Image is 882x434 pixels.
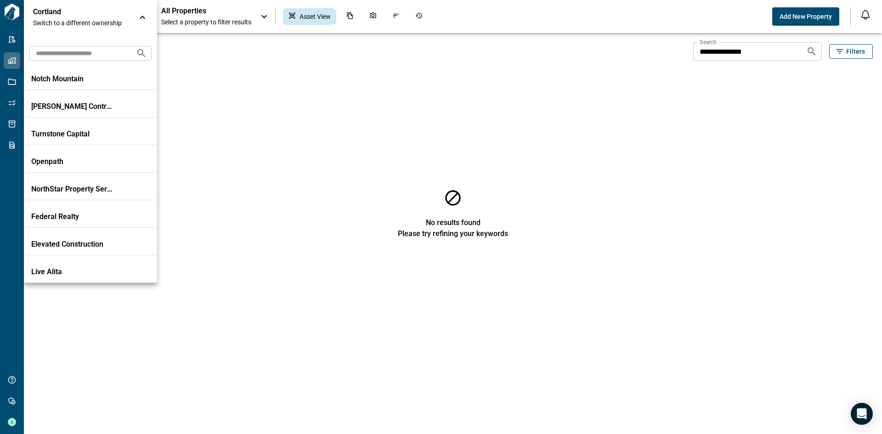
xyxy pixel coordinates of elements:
p: Cortland [33,7,116,17]
button: Search organizations [132,44,151,62]
p: [PERSON_NAME] Contracting [31,102,114,111]
span: Switch to a different ownership [33,18,130,28]
p: Federal Realty [31,212,114,221]
p: Openpath [31,157,114,166]
p: Notch Mountain [31,74,114,84]
div: Open Intercom Messenger [851,403,873,425]
p: NorthStar Property Services [31,185,114,194]
p: Elevated Construction [31,240,114,249]
p: Live Alita [31,267,114,276]
p: Turnstone Capital [31,130,114,139]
